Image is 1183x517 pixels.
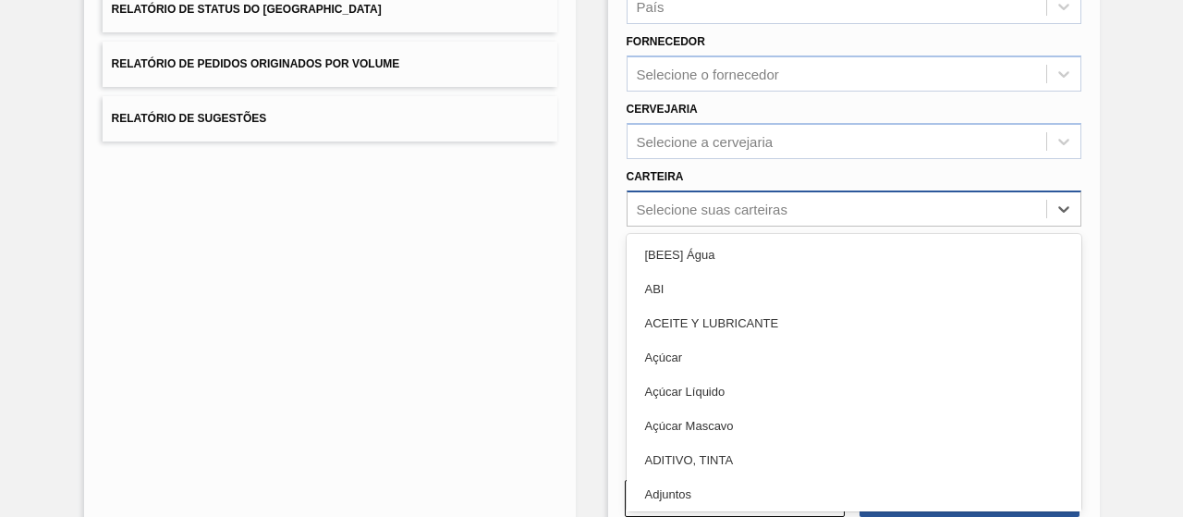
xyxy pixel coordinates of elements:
div: Selecione o fornecedor [637,67,779,82]
label: Fornecedor [627,35,705,48]
div: ABI [627,272,1081,306]
label: Carteira [627,170,684,183]
button: Relatório de Sugestões [103,96,557,142]
div: Adjuntos [627,477,1081,511]
button: Relatório de Pedidos Originados por Volume [103,42,557,87]
div: [BEES] Água [627,238,1081,272]
button: Limpar [625,480,845,517]
span: Relatório de Status do [GEOGRAPHIC_DATA] [112,3,382,16]
span: Relatório de Sugestões [112,112,267,125]
div: Açúcar Líquido [627,375,1081,409]
div: ACEITE Y LUBRICANTE [627,306,1081,340]
div: Selecione suas carteiras [637,201,787,216]
span: Relatório de Pedidos Originados por Volume [112,57,400,70]
div: Açúcar [627,340,1081,375]
label: Cervejaria [627,103,698,116]
div: ADITIVO, TINTA [627,443,1081,477]
div: Açúcar Mascavo [627,409,1081,443]
div: Selecione a cervejaria [637,133,774,149]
